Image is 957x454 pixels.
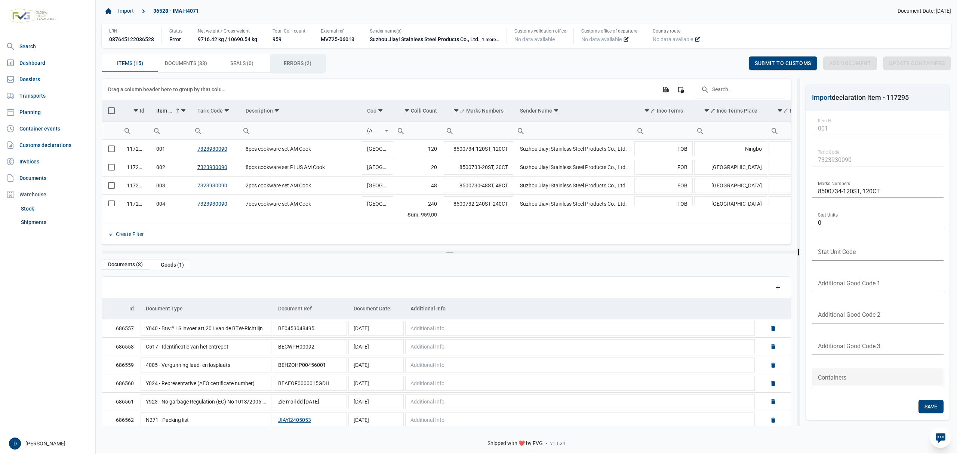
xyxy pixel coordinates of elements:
td: Suzhou Jiayi Stainless Steel Products Co., Ltd. [514,140,633,158]
td: Column Document Date [348,298,404,319]
td: Column Description [240,100,361,122]
span: - [546,440,547,447]
span: Additional Info [410,344,444,350]
td: Filter cell [361,121,394,139]
a: 36528 - IMA H4071 [150,5,202,18]
td: 002 [150,158,191,176]
td: Filter cell [394,121,443,139]
span: No data available [581,36,622,43]
span: Additional Info [410,325,444,331]
div: Customs office of departure [581,28,637,34]
td: Column Id [102,298,140,319]
input: Filter cell [514,122,633,139]
a: Dossiers [3,72,92,87]
div: Column Chooser [674,83,687,96]
td: FOB [634,176,693,194]
div: Save [918,400,944,413]
div: Select row [108,164,115,171]
span: Show filter options for column 'Id' [133,108,139,113]
div: Document Type [146,306,183,312]
input: Filter cell [121,122,150,139]
div: Search box [693,122,707,139]
div: Document Ref [278,306,312,312]
a: Planning [3,105,92,120]
a: Delete [770,343,776,350]
span: BECWPH00092 [278,344,314,350]
a: Transports [3,88,92,103]
span: BEAEOF0000015GDH [278,380,329,386]
div: Status [169,28,182,34]
span: Show filter options for column 'Marks Numbers' [453,108,459,113]
td: 240 [394,194,443,213]
td: 003 [150,176,191,194]
a: Container events [3,121,92,136]
td: [GEOGRAPHIC_DATA] [361,176,394,194]
div: 087645122036528 [109,36,154,43]
div: Warehouse [3,187,92,202]
span: [DATE] [354,417,369,423]
a: Delete [770,417,776,423]
td: Suzhou Jiayi Stainless Steel Products Co., Ltd. [514,158,633,176]
input: Filter cell [361,122,382,139]
div: 9716.42 kg / 10690.54 kg [198,36,257,43]
div: Search box [634,122,647,139]
td: 001 [150,140,191,158]
span: Submit to customs [755,60,811,66]
span: [DATE] [354,325,369,331]
span: Show filter options for column 'Inco Terms Place' [704,108,710,113]
div: Select row [108,145,115,152]
td: Y923 - No garbage Regulation (EC) No 1013/2006 (OJ L 190) [140,393,272,411]
span: Show filter options for column 'Coo' [378,108,383,113]
td: 117295 [121,140,150,158]
div: Select all [108,107,115,114]
span: Show filter options for column 'Taric Code' [224,108,230,113]
td: Y024 - Representative (AEO certificate number) [140,374,272,393]
td: [GEOGRAPHIC_DATA] [361,194,394,213]
div: D [9,438,21,450]
span: Show filter options for column 'Item Nr' [181,108,186,113]
input: Search in the data grid [695,80,785,98]
td: 8500734-120ST, 120CT [443,140,514,158]
span: Additional Info [410,362,444,368]
td: 117297 [121,176,150,194]
span: Show filter options for column 'Inco Terms' [644,108,650,113]
span: Show filter options for column 'Sender Name' [553,108,559,113]
div: Id [140,108,144,114]
input: Filter cell [191,122,240,139]
td: 004 [150,194,191,213]
input: Filter cell [634,122,693,139]
td: 4005 - Vergunning laad- en losplaats [140,356,272,374]
a: Dashboard [3,55,92,70]
td: C517 - Identificatie van het entrepot [140,338,272,356]
td: 7pcs cookware set AM Cook [240,194,361,213]
div: Split bar [102,251,797,254]
td: 686557 [102,319,140,338]
div: Search box [394,122,407,139]
a: 7323930090 [197,146,227,152]
td: N271 - Packing list [140,411,272,429]
div: Add a row [771,280,785,294]
td: 686560 [102,374,140,393]
div: Search box [121,122,134,139]
a: Shipments [18,215,92,229]
td: Column Additional Info [404,298,756,319]
td: 686561 [102,393,140,411]
td: 117296 [121,158,150,176]
td: 48 [394,176,443,194]
a: 7323930090 [197,201,227,207]
td: 100 [768,140,827,158]
div: Error [169,36,182,43]
td: Filter cell [443,121,514,139]
td: 8500730-48ST, 48CT [443,176,514,194]
td: Filter cell [693,121,767,139]
td: Filter cell [150,121,191,139]
td: Column Taric Code [191,100,240,122]
span: Show filter options for column 'Preference' [777,108,783,113]
td: Column Marks Numbers [443,100,514,122]
span: Show filter options for column 'Description' [274,108,280,113]
div: Documents (8) [102,260,149,270]
td: Column Id [121,100,150,122]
